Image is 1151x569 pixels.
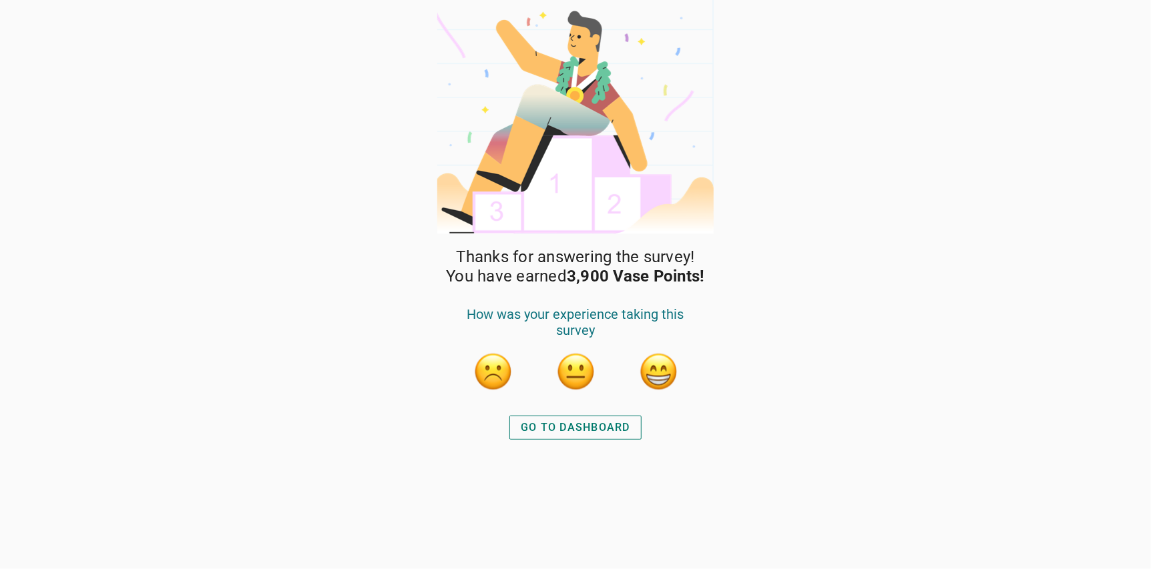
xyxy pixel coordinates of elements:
[446,267,704,286] span: You have earned
[451,306,700,352] div: How was your experience taking this survey
[509,416,642,440] button: GO TO DASHBOARD
[567,267,705,286] strong: 3,900 Vase Points!
[521,420,630,436] div: GO TO DASHBOARD
[457,247,695,267] span: Thanks for answering the survey!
